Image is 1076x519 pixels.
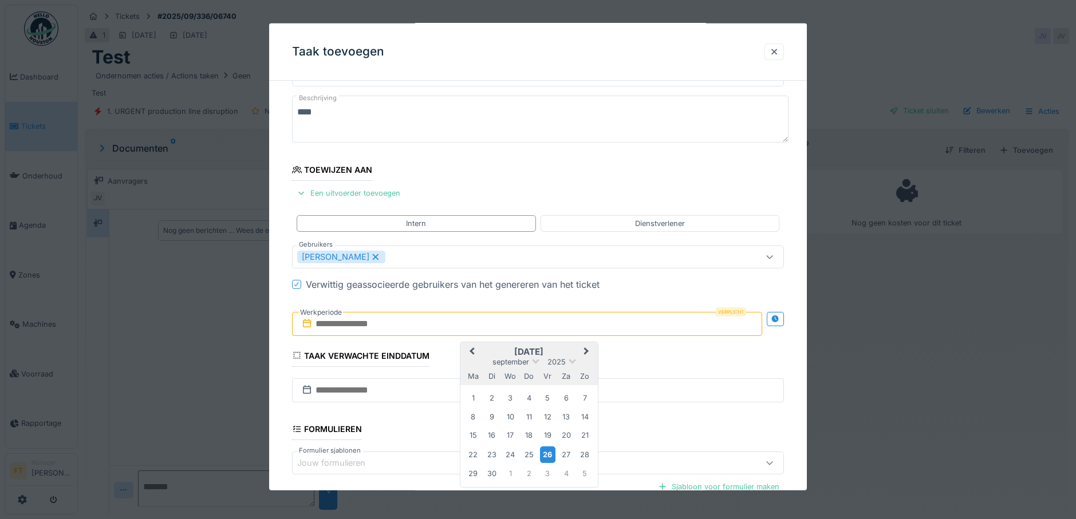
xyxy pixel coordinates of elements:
[297,240,335,249] label: Gebruikers
[406,217,426,228] div: Intern
[503,409,518,425] div: Choose woensdag 10 september 2025
[653,479,784,494] div: Sjabloon voor formulier maken
[297,446,363,455] label: Formulier sjablonen
[577,368,593,383] div: zondag
[558,409,574,425] div: Choose zaterdag 13 september 2025
[577,409,593,425] div: Choose zondag 14 september 2025
[540,368,555,383] div: vrijdag
[484,447,499,462] div: Choose dinsdag 23 september 2025
[484,368,499,383] div: dinsdag
[297,457,381,469] div: Jouw formulieren
[540,409,555,425] div: Choose vrijdag 12 september 2025
[558,390,574,406] div: Choose zaterdag 6 september 2025
[521,466,537,481] div: Choose donderdag 2 oktober 2025
[558,447,574,462] div: Choose zaterdag 27 september 2025
[521,409,537,425] div: Choose donderdag 11 september 2025
[292,347,430,367] div: Taak verwachte einddatum
[540,466,555,481] div: Choose vrijdag 3 oktober 2025
[577,466,593,481] div: Choose zondag 5 oktober 2025
[503,368,518,383] div: woensdag
[503,390,518,406] div: Choose woensdag 3 september 2025
[578,343,597,362] button: Next Month
[716,307,746,316] div: Verplicht
[466,409,481,425] div: Choose maandag 8 september 2025
[558,368,574,383] div: zaterdag
[292,45,384,59] h3: Taak toevoegen
[492,358,529,366] span: september
[466,466,481,481] div: Choose maandag 29 september 2025
[540,390,555,406] div: Choose vrijdag 5 september 2025
[466,368,481,383] div: maandag
[297,91,339,105] label: Beschrijving
[297,251,385,263] div: [PERSON_NAME]
[462,343,480,362] button: Previous Month
[558,466,574,481] div: Choose zaterdag 4 oktober 2025
[306,278,600,291] div: Verwittig geassocieerde gebruikers van het genereren van het ticket
[521,427,537,443] div: Choose donderdag 18 september 2025
[635,217,685,228] div: Dienstverlener
[540,446,555,463] div: Choose vrijdag 26 september 2025
[484,466,499,481] div: Choose dinsdag 30 september 2025
[466,447,481,462] div: Choose maandag 22 september 2025
[292,161,373,181] div: Toewijzen aan
[503,466,518,481] div: Choose woensdag 1 oktober 2025
[521,390,537,406] div: Choose donderdag 4 september 2025
[466,427,481,443] div: Choose maandag 15 september 2025
[460,347,598,357] h2: [DATE]
[577,427,593,443] div: Choose zondag 21 september 2025
[521,368,537,383] div: donderdag
[503,447,518,462] div: Choose woensdag 24 september 2025
[558,427,574,443] div: Choose zaterdag 20 september 2025
[503,427,518,443] div: Choose woensdag 17 september 2025
[466,390,481,406] div: Choose maandag 1 september 2025
[484,390,499,406] div: Choose dinsdag 2 september 2025
[299,306,343,319] label: Werkperiode
[484,427,499,443] div: Choose dinsdag 16 september 2025
[521,447,537,462] div: Choose donderdag 25 september 2025
[540,427,555,443] div: Choose vrijdag 19 september 2025
[464,389,594,483] div: Month september, 2025
[547,358,566,366] span: 2025
[577,390,593,406] div: Choose zondag 7 september 2025
[577,447,593,462] div: Choose zondag 28 september 2025
[292,185,405,201] div: Een uitvoerder toevoegen
[292,421,362,440] div: Formulieren
[484,409,499,425] div: Choose dinsdag 9 september 2025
